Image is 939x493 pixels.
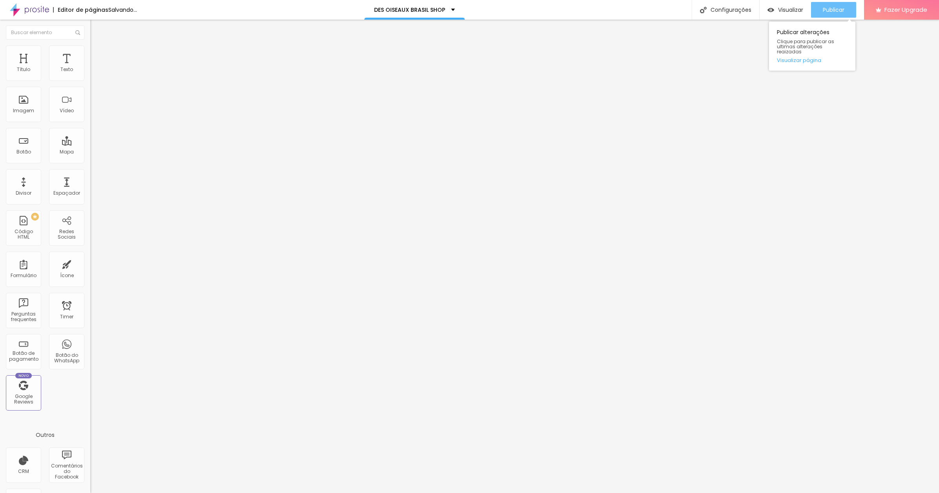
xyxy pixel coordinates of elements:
div: Novo [15,373,32,378]
span: Publicar [823,7,844,13]
div: Editor de páginas [53,7,108,13]
img: Icone [75,30,80,35]
a: Visualizar página [777,58,848,63]
div: Vídeo [60,108,74,113]
img: Icone [700,7,707,13]
div: Título [17,67,30,72]
div: Perguntas frequentes [8,311,39,323]
span: Visualizar [778,7,803,13]
iframe: Editor [90,20,939,493]
div: Publicar alterações [769,22,855,71]
div: Botão do WhatsApp [51,352,82,364]
div: Botão de pagamento [8,351,39,362]
span: Fazer Upgrade [884,6,927,13]
div: Divisor [16,190,31,196]
div: Redes Sociais [51,229,82,240]
div: Ícone [60,273,74,278]
div: Timer [60,314,73,320]
div: Salvando... [108,7,137,13]
div: Mapa [60,149,74,155]
div: Texto [60,67,73,72]
div: CRM [18,469,29,474]
div: Espaçador [53,190,80,196]
img: view-1.svg [767,7,774,13]
p: DES OISEAUX BRASIL SHOP [374,7,445,13]
div: Comentários do Facebook [51,463,82,480]
div: Formulário [11,273,37,278]
div: Botão [16,149,31,155]
div: Código HTML [8,229,39,240]
div: Imagem [13,108,34,113]
input: Buscar elemento [6,26,84,40]
div: Google Reviews [8,394,39,405]
span: Clique para publicar as ultimas alterações reaizadas [777,39,848,55]
button: Visualizar [760,2,811,18]
button: Publicar [811,2,856,18]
